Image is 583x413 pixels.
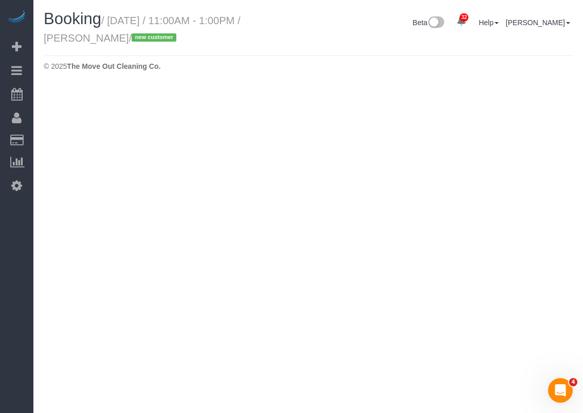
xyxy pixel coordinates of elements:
a: Help [479,18,499,27]
small: / [DATE] / 11:00AM - 1:00PM / [PERSON_NAME] [44,15,241,44]
a: 32 [451,10,471,33]
img: Automaid Logo [6,10,27,25]
span: 32 [460,13,468,22]
strong: The Move Out Cleaning Co. [67,62,160,70]
iframe: Intercom live chat [548,378,573,403]
div: © 2025 [44,61,573,71]
a: Beta [413,18,445,27]
img: New interface [427,16,444,30]
span: Booking [44,10,101,28]
span: new customer [132,33,176,42]
span: / [129,32,180,44]
a: [PERSON_NAME] [506,18,570,27]
span: 4 [569,378,577,386]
